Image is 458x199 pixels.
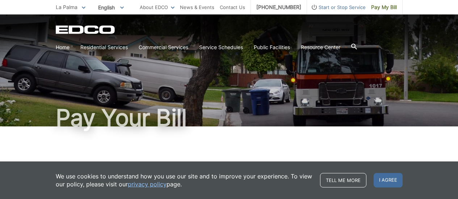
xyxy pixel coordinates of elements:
a: EDCD logo. Return to the homepage. [56,25,116,34]
a: Tell me more [320,173,366,187]
a: Residential Services [80,43,128,51]
span: Pay My Bill [371,3,397,11]
a: Public Facilities [254,43,290,51]
a: Commercial Services [139,43,188,51]
a: About EDCO [140,3,175,11]
a: privacy policy [128,180,167,188]
a: News & Events [180,3,214,11]
a: Service Schedules [199,43,243,51]
p: We use cookies to understand how you use our site and to improve your experience. To view our pol... [56,172,313,188]
a: Resource Center [301,43,340,51]
a: Contact Us [220,3,245,11]
span: I agree [374,173,403,187]
a: Home [56,43,70,51]
h1: Pay Your Bill [56,106,403,129]
span: La Palma [56,4,77,10]
span: English [93,1,129,13]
